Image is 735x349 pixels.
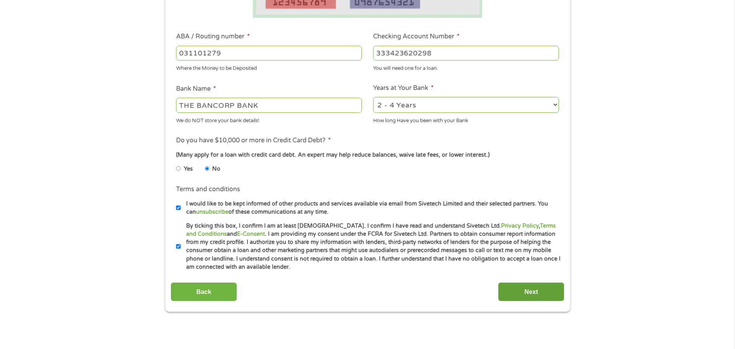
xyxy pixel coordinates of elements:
[176,46,362,60] input: 263177916
[373,33,460,41] label: Checking Account Number
[212,165,220,173] label: No
[181,200,561,216] label: I would like to be kept informed of other products and services available via email from Sivetech...
[176,151,559,159] div: (Many apply for a loan with credit card debt. An expert may help reduce balances, waive late fees...
[501,223,539,229] a: Privacy Policy
[176,62,362,73] div: Where the Money to be Deposited
[373,84,434,92] label: Years at Your Bank
[176,136,331,145] label: Do you have $10,000 or more in Credit Card Debt?
[176,185,240,194] label: Terms and conditions
[176,33,250,41] label: ABA / Routing number
[176,114,362,124] div: We do NOT store your bank details!
[373,62,559,73] div: You will need one for a loan.
[196,209,228,215] a: unsubscribe
[237,231,265,237] a: E-Consent
[181,222,561,271] label: By ticking this box, I confirm I am at least [DEMOGRAPHIC_DATA]. I confirm I have read and unders...
[186,223,556,237] a: Terms and Conditions
[498,282,564,301] input: Next
[373,114,559,124] div: How long Have you been with your Bank
[373,46,559,60] input: 345634636
[176,85,216,93] label: Bank Name
[171,282,237,301] input: Back
[184,165,193,173] label: Yes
